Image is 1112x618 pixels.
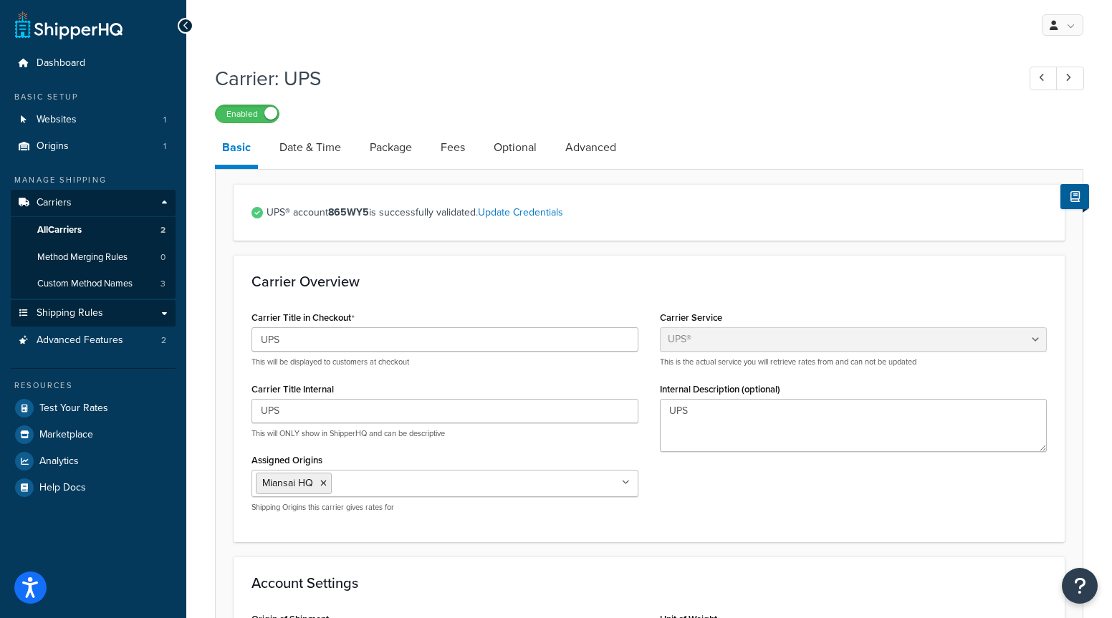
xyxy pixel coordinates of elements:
[160,224,166,236] span: 2
[1062,568,1098,604] button: Open Resource Center
[37,334,123,347] span: Advanced Features
[160,251,166,264] span: 0
[11,271,176,297] li: Custom Method Names
[37,140,69,153] span: Origins
[11,174,176,186] div: Manage Shipping
[1056,67,1084,90] a: Next Record
[11,422,176,448] a: Marketplace
[267,203,1047,223] span: UPS® account is successfully validated.
[11,244,176,271] a: Method Merging Rules0
[1030,67,1058,90] a: Previous Record
[11,217,176,243] a: AllCarriers2
[39,402,108,415] span: Test Your Rates
[251,575,1047,591] h3: Account Settings
[328,205,369,220] strong: 865WY5
[486,130,544,165] a: Optional
[163,114,166,126] span: 1
[478,205,563,220] a: Update Credentials
[39,455,79,468] span: Analytics
[37,278,133,290] span: Custom Method Names
[11,475,176,501] a: Help Docs
[660,384,780,395] label: Internal Description (optional)
[433,130,472,165] a: Fees
[11,271,176,297] a: Custom Method Names3
[11,133,176,160] li: Origins
[11,190,176,299] li: Carriers
[11,133,176,160] a: Origins1
[251,274,1047,289] h3: Carrier Overview
[37,114,77,126] span: Websites
[558,130,623,165] a: Advanced
[1060,184,1089,209] button: Show Help Docs
[251,502,638,513] p: Shipping Origins this carrier gives rates for
[215,130,258,169] a: Basic
[272,130,348,165] a: Date & Time
[37,197,72,209] span: Carriers
[215,64,1003,92] h1: Carrier: UPS
[363,130,419,165] a: Package
[39,482,86,494] span: Help Docs
[11,448,176,474] a: Analytics
[11,107,176,133] li: Websites
[39,429,93,441] span: Marketplace
[216,105,279,122] label: Enabled
[660,357,1047,367] p: This is the actual service you will retrieve rates from and can not be updated
[11,380,176,392] div: Resources
[11,327,176,354] a: Advanced Features2
[251,384,334,395] label: Carrier Title Internal
[161,334,166,347] span: 2
[11,107,176,133] a: Websites1
[37,307,103,319] span: Shipping Rules
[262,475,313,491] span: Miansai HQ
[11,395,176,421] a: Test Your Rates
[251,312,355,324] label: Carrier Title in Checkout
[251,455,322,465] label: Assigned Origins
[660,312,722,323] label: Carrier Service
[11,190,176,216] a: Carriers
[37,224,82,236] span: All Carriers
[11,327,176,354] li: Advanced Features
[11,300,176,327] a: Shipping Rules
[37,251,128,264] span: Method Merging Rules
[160,278,166,290] span: 3
[251,357,638,367] p: This will be displayed to customers at checkout
[11,91,176,103] div: Basic Setup
[11,50,176,77] a: Dashboard
[37,57,85,69] span: Dashboard
[660,399,1047,452] textarea: UPS
[11,244,176,271] li: Method Merging Rules
[251,428,638,439] p: This will ONLY show in ShipperHQ and can be descriptive
[163,140,166,153] span: 1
